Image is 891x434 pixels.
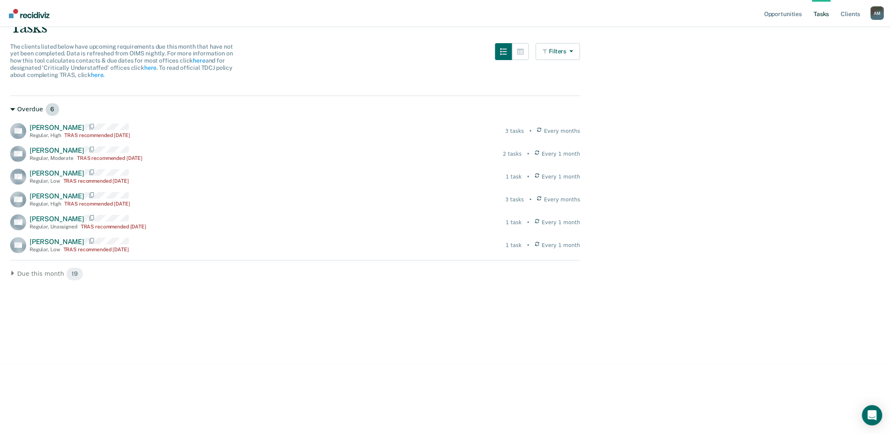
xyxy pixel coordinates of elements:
div: • [527,242,530,249]
div: 1 task [506,242,522,249]
div: • [527,219,530,226]
div: Regular , High [30,201,61,207]
a: here [91,71,103,78]
span: [PERSON_NAME] [30,238,84,246]
span: Every 1 month [542,150,581,158]
span: The clients listed below have upcoming requirements due this month that have not yet been complet... [10,43,233,78]
span: [PERSON_NAME] [30,146,84,154]
div: A M [871,6,884,20]
span: [PERSON_NAME] [30,192,84,200]
div: TRAS recommended [DATE] [63,247,129,253]
div: • [529,196,532,203]
div: 3 tasks [505,196,524,203]
button: Profile dropdown button [871,6,884,20]
span: Every 1 month [542,173,581,181]
img: Recidiviz [9,9,49,18]
span: Every 1 month [542,219,581,226]
div: Overdue 6 [10,103,580,116]
div: Due this month 19 [10,267,580,281]
a: here [193,57,205,64]
span: [PERSON_NAME] [30,215,84,223]
span: Every months [544,196,581,203]
div: Regular , Moderate [30,155,74,161]
div: TRAS recommended [DATE] [64,132,130,138]
span: [PERSON_NAME] [30,124,84,132]
div: 1 task [506,173,522,181]
div: • [527,150,530,158]
button: Filters [536,43,581,60]
div: TRAS recommended [DATE] [63,178,129,184]
a: here [144,64,156,71]
span: 19 [66,267,83,281]
span: Every months [544,127,581,135]
div: 2 tasks [503,150,522,158]
span: Every 1 month [542,242,581,249]
div: Tasks [10,19,881,36]
div: • [529,127,532,135]
span: [PERSON_NAME] [30,169,84,177]
span: 6 [45,103,60,116]
div: Regular , Low [30,178,60,184]
div: TRAS recommended [DATE] [77,155,143,161]
div: Regular , Unassigned [30,224,77,230]
div: TRAS recommended [DATE] [64,201,130,207]
div: Regular , High [30,132,61,138]
div: 1 task [506,219,522,226]
div: Open Intercom Messenger [862,405,883,426]
div: Regular , Low [30,247,60,253]
div: • [527,173,530,181]
div: 3 tasks [505,127,524,135]
div: TRAS recommended [DATE] [81,224,146,230]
